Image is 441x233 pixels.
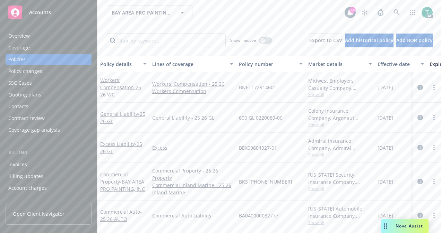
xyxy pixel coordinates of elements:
span: [DATE] [378,84,393,91]
div: Installment plans [8,194,49,205]
div: Coverage [8,42,30,53]
a: Policies [6,54,92,65]
a: Accounts [6,3,92,22]
button: Policy details [97,56,149,72]
span: BAY AREA PRO PAINTING, INC. [112,9,172,16]
a: circleInformation [416,113,424,122]
span: [DATE] [378,178,393,185]
span: Show all [308,220,372,225]
a: Switch app [406,6,420,19]
div: Lines of coverage [152,60,226,68]
a: Coverage [6,42,92,53]
a: Commercial Auto Liability [152,212,233,219]
a: Commercial Inland Marine - 25 26 Inland Marine [152,181,233,196]
span: Show inactive [230,37,256,43]
a: Search [390,6,404,19]
img: photo [422,7,433,18]
div: [US_STATE] Security Insurance Company, Liberty Mutual [308,171,372,186]
a: Workers' Compensation - 25 26 Workers Compensation [152,80,233,95]
a: Invoices [6,159,92,170]
span: BKS [PHONE_NUMBER] [239,178,292,185]
span: - BAY AREA PRO PAINTING, INC [100,178,145,192]
div: Policy changes [8,66,42,77]
a: Stop snowing [358,6,372,19]
div: Effective date [378,60,416,68]
a: more [430,143,438,152]
input: Filter by keyword... [106,34,226,47]
a: Installment plans [6,194,92,205]
span: Open Client Navigator [13,210,64,217]
a: Billing updates [6,171,92,182]
a: Overview [6,30,92,41]
button: Market details [305,56,375,72]
a: Coverage gap analysis [6,124,92,136]
span: Show all [308,92,372,97]
a: Report a Bug [374,6,388,19]
span: BEX09604927-01 [239,144,277,151]
a: Contacts [6,101,92,112]
div: Account charges [8,183,47,194]
button: Add BOR policy [396,34,433,47]
button: Policy number [236,56,305,72]
span: [DATE] [378,144,393,151]
div: Admiral Insurance Company, Admiral Insurance Group ([PERSON_NAME] Corporation), [GEOGRAPHIC_DATA] [308,137,372,152]
div: Contract review [8,113,45,124]
a: circleInformation [416,143,424,152]
div: Colony Insurance Company, Argonaut Insurance Company (Argo), Amwins [308,107,372,122]
a: Contract review [6,113,92,124]
span: BNET172914601 [239,84,276,91]
div: Overview [8,30,30,41]
a: circleInformation [416,177,424,186]
div: Contacts [8,101,28,112]
a: Policy changes [6,66,92,77]
div: Billing updates [8,171,43,182]
div: Policies [8,54,26,65]
div: Policy number [239,60,295,68]
a: Excess [152,144,233,151]
a: more [430,177,438,186]
a: General Liability [100,111,145,124]
div: Drag to move [381,219,390,233]
a: General Liability - 25 26 GL [152,114,233,121]
button: Lines of coverage [149,56,236,72]
div: Midwest Employers Casualty Company, [PERSON_NAME] Corporation, Risk Placement Services, Inc. (RPS) [308,77,372,92]
span: Show all [308,152,372,158]
span: Add BOR policy [396,37,433,44]
a: Quoting plans [6,89,92,100]
button: Export to CSV [309,34,342,47]
a: Commercial Property - 25 26 Property [152,167,233,181]
span: BA040000082777 [239,212,278,219]
a: circleInformation [416,83,424,92]
a: more [430,113,438,122]
div: 99+ [349,7,356,13]
span: Accounts [29,10,51,15]
div: [US_STATE] Automobile Insurance Company, Mercury Insurance [308,205,372,220]
div: SSC Cases [8,77,32,88]
div: Coverage gap analysis [8,124,60,136]
div: Policy details [100,60,139,68]
span: Show all [308,122,372,128]
a: Commercial Property [100,171,145,192]
a: circleInformation [416,211,424,220]
button: Add historical policy [345,34,394,47]
span: Nova Assist [396,223,423,229]
a: Excess Liability [100,141,142,155]
span: [DATE] [378,114,393,121]
div: Quoting plans [8,89,41,100]
span: [DATE] [378,212,393,219]
a: Workers' Compensation [100,77,141,98]
div: Billing [6,149,92,156]
span: 600 GL 0220089-00 [239,114,283,121]
button: Nova Assist [381,219,429,233]
button: Effective date [375,56,427,72]
button: BAY AREA PRO PAINTING, INC. [106,6,192,19]
a: more [430,83,438,92]
div: Market details [308,60,364,68]
span: Show all [308,186,372,192]
a: SSC Cases [6,77,92,88]
a: Commercial Auto [100,208,142,222]
a: more [430,211,438,220]
a: Account charges [6,183,92,194]
span: Add historical policy [345,37,394,44]
span: Export to CSV [309,37,342,44]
